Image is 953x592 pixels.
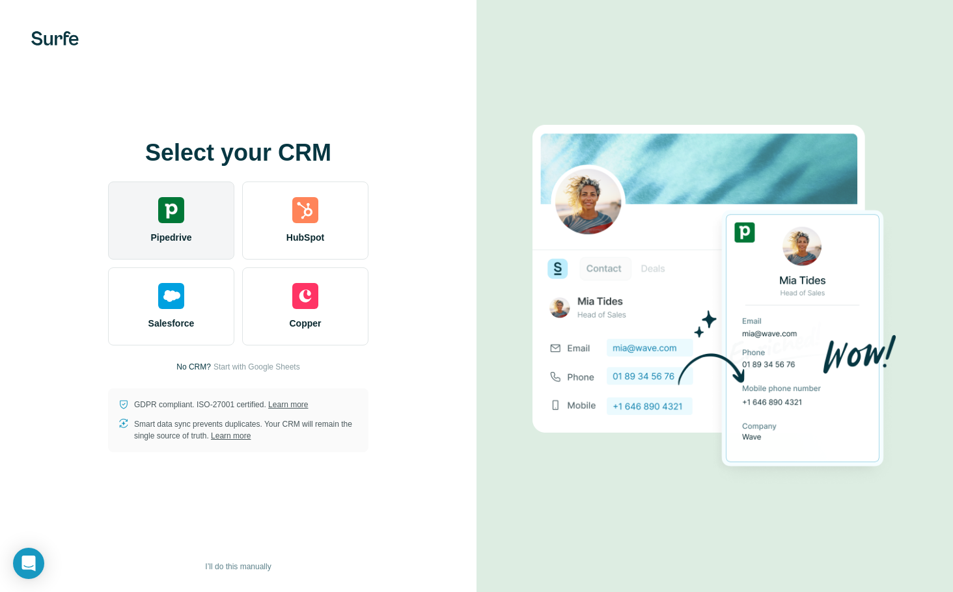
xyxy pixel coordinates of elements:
button: I’ll do this manually [196,557,280,576]
h1: Select your CRM [108,140,368,166]
span: Copper [290,317,322,330]
span: HubSpot [286,231,324,244]
img: hubspot's logo [292,197,318,223]
p: GDPR compliant. ISO-27001 certified. [134,399,308,410]
p: Smart data sync prevents duplicates. Your CRM will remain the single source of truth. [134,418,358,442]
span: I’ll do this manually [205,561,271,572]
span: Pipedrive [150,231,191,244]
img: PIPEDRIVE image [532,103,897,489]
img: copper's logo [292,283,318,309]
span: Salesforce [148,317,195,330]
button: Start with Google Sheets [214,361,300,373]
p: No CRM? [176,361,211,373]
img: pipedrive's logo [158,197,184,223]
img: Surfe's logo [31,31,79,46]
a: Learn more [268,400,308,409]
div: Open Intercom Messenger [13,548,44,579]
img: salesforce's logo [158,283,184,309]
a: Learn more [211,431,251,440]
